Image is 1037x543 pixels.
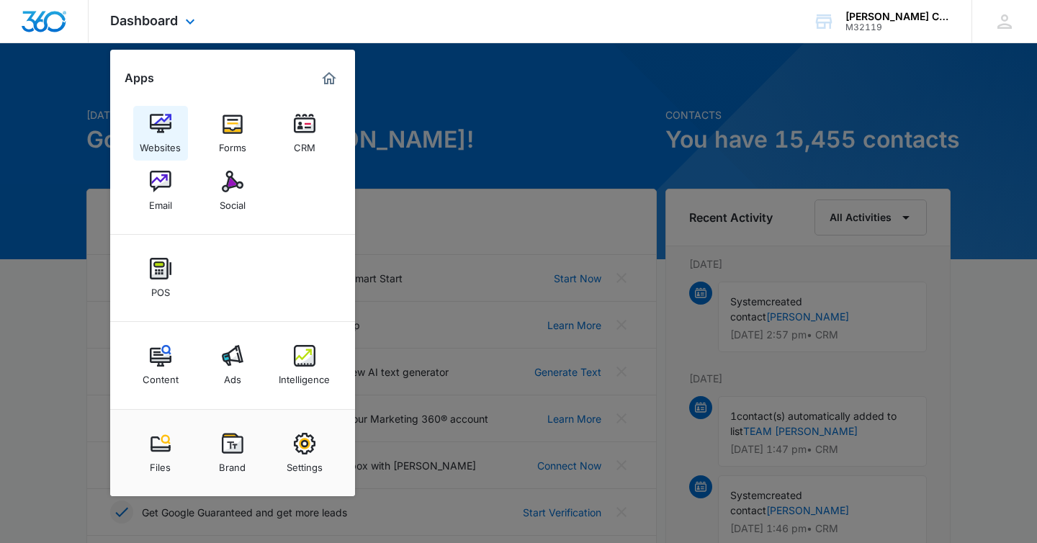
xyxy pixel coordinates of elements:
a: Brand [205,426,260,480]
div: Email [149,192,172,211]
a: Content [133,338,188,392]
div: Files [150,454,171,473]
h2: Apps [125,71,154,85]
div: CRM [294,135,315,153]
a: Files [133,426,188,480]
div: Websites [140,135,181,153]
div: Brand [219,454,246,473]
a: Forms [205,106,260,161]
div: POS [151,279,170,298]
a: Settings [277,426,332,480]
div: account id [845,22,951,32]
a: Intelligence [277,338,332,392]
a: Marketing 360® Dashboard [318,67,341,90]
div: Settings [287,454,323,473]
div: account name [845,11,951,22]
a: Social [205,163,260,218]
div: Content [143,367,179,385]
a: Websites [133,106,188,161]
a: CRM [277,106,332,161]
a: Ads [205,338,260,392]
div: Intelligence [279,367,330,385]
div: Forms [219,135,246,153]
a: POS [133,251,188,305]
div: Social [220,192,246,211]
span: Dashboard [110,13,178,28]
a: Email [133,163,188,218]
div: Ads [224,367,241,385]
